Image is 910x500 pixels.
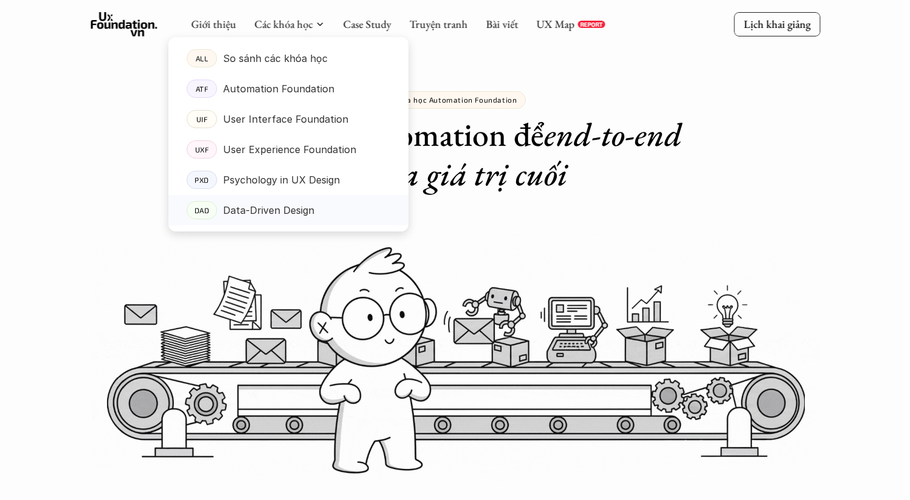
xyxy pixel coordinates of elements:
a: Các khóa học [254,17,312,31]
p: Psychology in UX Design [223,171,340,189]
p: Khóa học Automation Foundation [393,95,517,104]
a: ALLSo sánh các khóa học [168,43,408,74]
a: UX Map [536,17,574,31]
a: Giới thiệu [191,17,236,31]
p: User Interface Foundation [223,110,348,128]
a: Lịch khai giảng [734,12,820,36]
a: UIFUser Interface Foundation [168,104,408,134]
a: PXDPsychology in UX Design [168,165,408,195]
p: REPORT [580,21,602,28]
p: ALL [195,54,208,63]
p: Data-Driven Design [223,201,314,219]
p: PXD [195,176,209,184]
p: So sánh các khóa học [223,49,328,67]
p: Lịch khai giảng [743,17,810,31]
p: Automation Foundation [223,80,334,98]
a: Case Study [343,17,391,31]
p: ATF [195,84,208,93]
a: UXFUser Experience Foundation [168,134,408,165]
a: Truyện tranh [409,17,467,31]
p: DAD [194,206,209,214]
em: end-to-end tạo ra giá trị cuối [343,113,689,195]
p: UIF [196,115,207,123]
a: ATFAutomation Foundation [168,74,408,104]
p: User Experience Foundation [223,140,356,159]
h1: Sử dụng Automation để [218,115,691,194]
a: REPORT [577,21,605,28]
a: DADData-Driven Design [168,195,408,225]
a: Bài viết [486,17,518,31]
p: UXF [195,145,209,154]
